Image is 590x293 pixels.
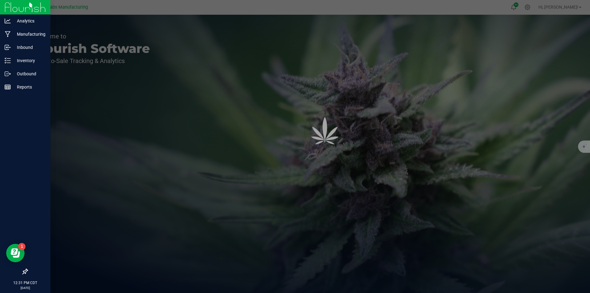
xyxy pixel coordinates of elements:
[3,280,48,286] p: 12:31 PM CDT
[11,57,48,64] p: Inventory
[3,286,48,290] p: [DATE]
[5,57,11,64] inline-svg: Inventory
[11,70,48,77] p: Outbound
[5,31,11,37] inline-svg: Manufacturing
[6,244,25,262] iframe: Resource center
[18,243,26,250] iframe: Resource center unread badge
[5,44,11,50] inline-svg: Inbound
[11,83,48,91] p: Reports
[11,44,48,51] p: Inbound
[5,84,11,90] inline-svg: Reports
[5,18,11,24] inline-svg: Analytics
[11,30,48,38] p: Manufacturing
[11,17,48,25] p: Analytics
[5,71,11,77] inline-svg: Outbound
